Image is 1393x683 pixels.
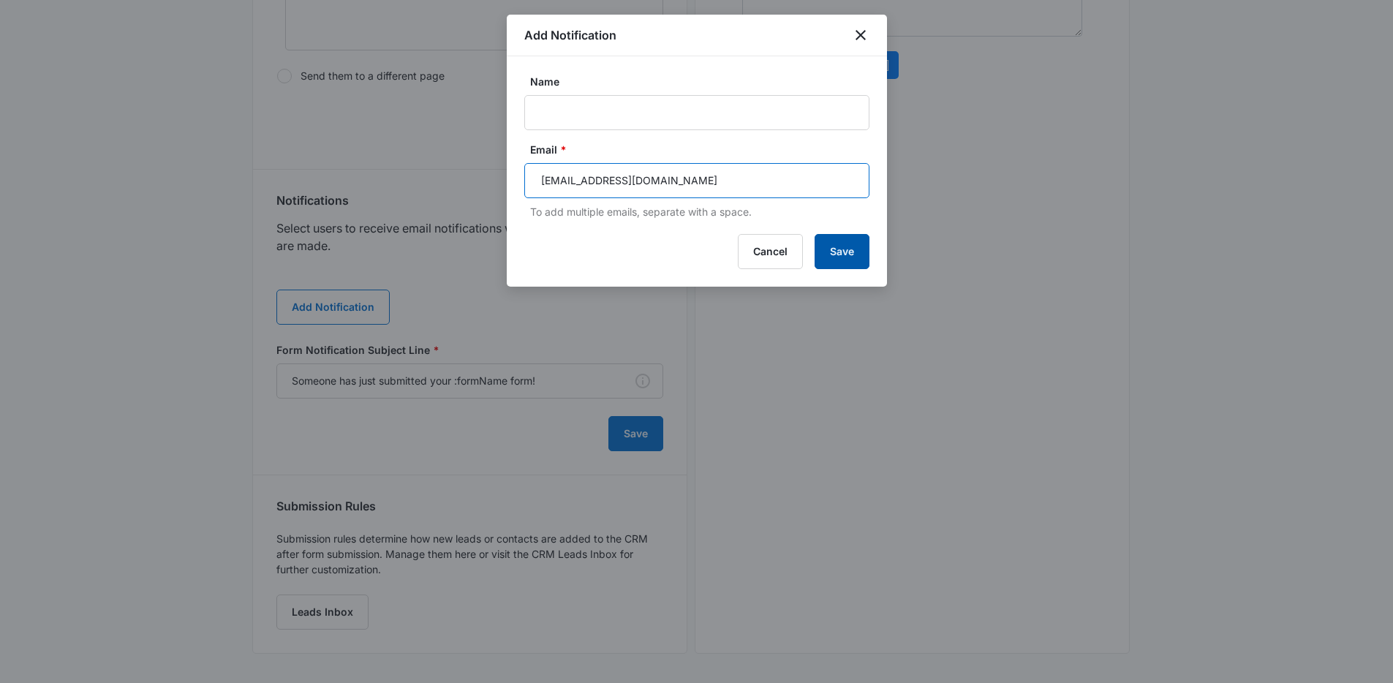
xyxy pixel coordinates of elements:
[852,26,869,44] button: close
[530,74,875,89] label: Name
[530,204,869,219] p: To add multiple emails, separate with a space.
[738,234,803,269] button: Cancel
[530,142,875,157] label: Email
[524,26,616,44] h1: Add Notification
[815,234,869,269] button: Save
[10,407,147,419] span: Click to Reach Out [DATE]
